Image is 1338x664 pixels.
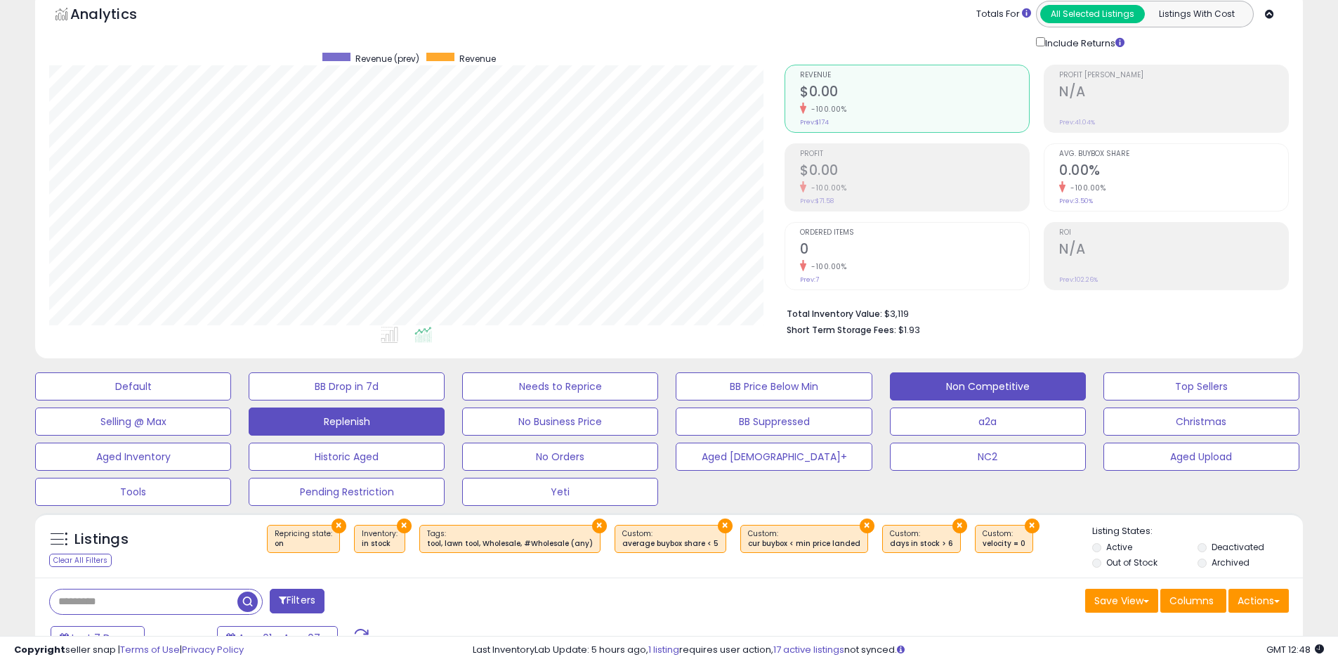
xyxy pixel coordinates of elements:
[676,443,872,471] button: Aged [DEMOGRAPHIC_DATA]+
[1103,372,1299,401] button: Top Sellers
[1106,541,1132,553] label: Active
[806,104,846,115] small: -100.00%
[1085,589,1158,613] button: Save View
[462,408,658,436] button: No Business Price
[622,528,719,549] span: Custom:
[806,261,846,272] small: -100.00%
[800,150,1029,158] span: Profit
[1059,118,1095,126] small: Prev: 41.04%
[890,528,953,549] span: Custom:
[427,528,593,549] span: Tags :
[355,53,419,65] span: Revenue (prev)
[800,241,1029,260] h2: 0
[35,408,231,436] button: Selling @ Max
[1059,241,1288,260] h2: N/A
[1103,443,1299,471] button: Aged Upload
[72,631,127,645] span: Last 7 Days
[1092,525,1303,538] p: Listing States:
[976,8,1031,21] div: Totals For
[787,308,882,320] b: Total Inventory Value:
[800,275,819,284] small: Prev: 7
[648,643,679,656] a: 1 listing
[217,626,338,650] button: Aug-01 - Aug-07
[332,519,346,533] button: ×
[1144,5,1249,23] button: Listings With Cost
[362,539,398,549] div: in stock
[51,626,145,650] button: Last 7 Days
[1212,556,1250,568] label: Archived
[800,72,1029,79] span: Revenue
[147,632,211,646] span: Compared to:
[397,519,412,533] button: ×
[459,53,496,65] span: Revenue
[1040,5,1145,23] button: All Selected Listings
[1160,589,1226,613] button: Columns
[249,443,445,471] button: Historic Aged
[748,528,860,549] span: Custom:
[362,528,398,549] span: Inventory :
[1059,162,1288,181] h2: 0.00%
[238,631,320,645] span: Aug-01 - Aug-07
[1059,275,1098,284] small: Prev: 102.26%
[983,539,1025,549] div: velocity = 0
[35,372,231,401] button: Default
[462,478,658,506] button: Yeti
[787,324,896,336] b: Short Term Storage Fees:
[1059,229,1288,237] span: ROI
[120,643,180,656] a: Terms of Use
[952,519,967,533] button: ×
[1059,197,1093,205] small: Prev: 3.50%
[983,528,1025,549] span: Custom:
[718,519,733,533] button: ×
[860,519,874,533] button: ×
[1025,34,1141,51] div: Include Returns
[35,478,231,506] button: Tools
[1106,556,1157,568] label: Out of Stock
[427,539,593,549] div: tool, lawn tool, Wholesale, #Wholesale (any)
[592,519,607,533] button: ×
[270,589,324,613] button: Filters
[14,644,244,657] div: seller snap | |
[1103,408,1299,436] button: Christmas
[773,643,844,656] a: 17 active listings
[800,162,1029,181] h2: $0.00
[1059,84,1288,103] h2: N/A
[898,323,920,337] span: $1.93
[275,528,332,549] span: Repricing state :
[890,408,1086,436] button: a2a
[74,530,129,549] h5: Listings
[1228,589,1289,613] button: Actions
[462,443,658,471] button: No Orders
[676,372,872,401] button: BB Price Below Min
[676,408,872,436] button: BB Suppressed
[473,644,1324,657] div: Last InventoryLab Update: 5 hours ago, requires user action, not synced.
[800,118,829,126] small: Prev: $174
[249,372,445,401] button: BB Drop in 7d
[787,304,1278,321] li: $3,119
[70,4,164,27] h5: Analytics
[1059,150,1288,158] span: Avg. Buybox Share
[890,539,953,549] div: days in stock > 6
[800,229,1029,237] span: Ordered Items
[1266,643,1324,656] span: 2025-08-15 12:48 GMT
[275,539,332,549] div: on
[14,643,65,656] strong: Copyright
[1065,183,1106,193] small: -100.00%
[462,372,658,401] button: Needs to Reprice
[49,554,112,567] div: Clear All Filters
[1059,72,1288,79] span: Profit [PERSON_NAME]
[890,443,1086,471] button: NC2
[748,539,860,549] div: cur buybox < min price landed
[800,84,1029,103] h2: $0.00
[35,443,231,471] button: Aged Inventory
[1212,541,1264,553] label: Deactivated
[622,539,719,549] div: average buybox share < 5
[249,478,445,506] button: Pending Restriction
[800,197,834,205] small: Prev: $71.58
[182,643,244,656] a: Privacy Policy
[1169,594,1214,608] span: Columns
[806,183,846,193] small: -100.00%
[1025,519,1039,533] button: ×
[890,372,1086,401] button: Non Competitive
[249,408,445,436] button: Replenish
